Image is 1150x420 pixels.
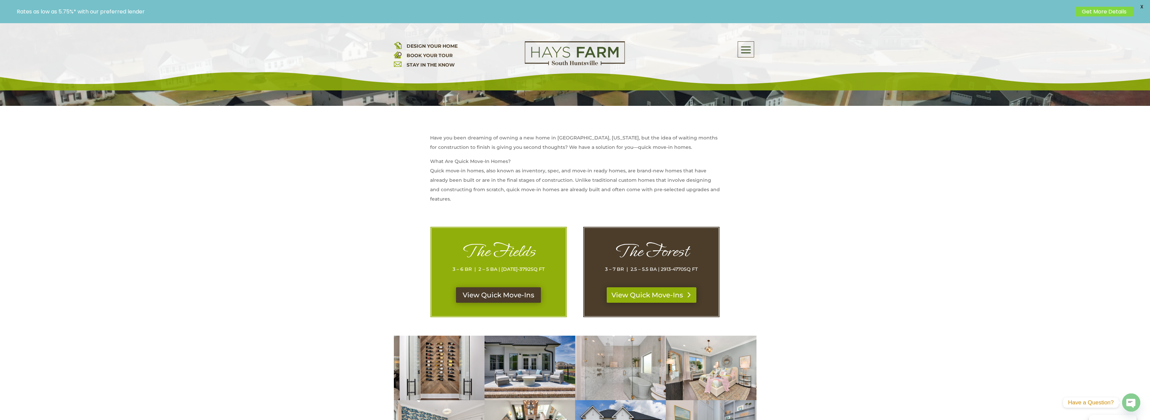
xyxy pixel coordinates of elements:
[456,287,541,303] a: View Quick Move-Ins
[525,41,625,66] img: Logo
[607,287,696,303] a: View Quick Move-Ins
[485,336,575,400] img: 2106-Forest-Gate-8-400x284.jpg
[575,336,666,400] img: 2106-Forest-Gate-61-400x284.jpg
[598,241,705,264] h1: The Forest
[430,133,720,157] p: Have you been dreaming of owning a new home in [GEOGRAPHIC_DATA], [US_STATE], but the idea of wai...
[17,8,1072,15] p: Rates as low as 5.75%* with our preferred lender
[525,61,625,67] a: hays farm homes huntsville development
[666,336,756,400] img: 2106-Forest-Gate-82-400x284.jpg
[445,241,552,264] h1: The Fields
[684,266,698,272] span: SQ FT
[1137,2,1147,12] span: X
[394,336,485,400] img: 2106-Forest-Gate-27-400x284.jpg
[394,51,402,58] img: book your home tour
[407,62,455,68] a: STAY IN THE KNOW
[407,52,453,58] a: BOOK YOUR TOUR
[453,266,531,272] span: 3 – 6 BR | 2 – 5 BA | [DATE]-3792
[598,264,705,274] p: 3 – 7 BR | 2.5 – 5.5 BA | 2913-4770
[1075,7,1133,16] a: Get More Details
[531,266,545,272] span: SQ FT
[407,43,458,49] a: DESIGN YOUR HOME
[430,157,720,208] p: What Are Quick Move-In Homes? Quick move-in homes, also known as inventory, spec, and move-in rea...
[394,41,402,49] img: design your home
